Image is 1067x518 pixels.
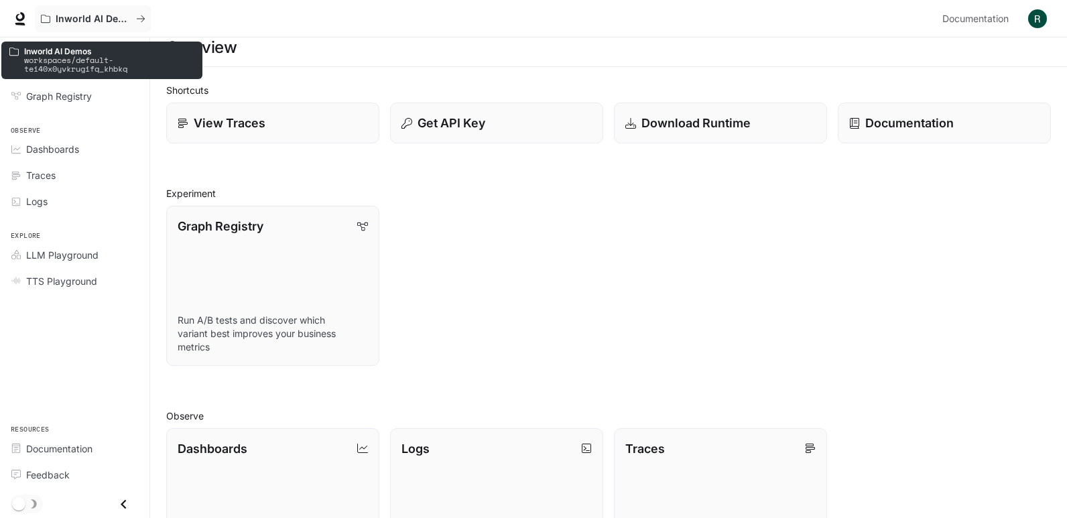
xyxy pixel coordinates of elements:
[178,217,263,235] p: Graph Registry
[166,206,379,366] a: Graph RegistryRun A/B tests and discover which variant best improves your business metrics
[401,440,430,458] p: Logs
[1024,5,1051,32] button: User avatar
[5,243,144,267] a: LLM Playground
[418,114,485,132] p: Get API Key
[26,248,99,262] span: LLM Playground
[5,463,144,487] a: Feedback
[5,269,144,293] a: TTS Playground
[166,83,1051,97] h2: Shortcuts
[26,468,70,482] span: Feedback
[12,496,25,511] span: Dark mode toggle
[166,186,1051,200] h2: Experiment
[178,314,368,354] p: Run A/B tests and discover which variant best improves your business metrics
[5,164,144,187] a: Traces
[166,103,379,143] a: View Traces
[5,84,144,108] a: Graph Registry
[109,491,139,518] button: Close drawer
[838,103,1051,143] a: Documentation
[26,142,79,156] span: Dashboards
[5,137,144,161] a: Dashboards
[166,409,1051,423] h2: Observe
[178,440,247,458] p: Dashboards
[26,168,56,182] span: Traces
[5,190,144,213] a: Logs
[1028,9,1047,28] img: User avatar
[625,440,665,458] p: Traces
[26,194,48,208] span: Logs
[937,5,1019,32] a: Documentation
[5,437,144,460] a: Documentation
[26,442,92,456] span: Documentation
[194,114,265,132] p: View Traces
[942,11,1009,27] span: Documentation
[614,103,827,143] a: Download Runtime
[26,89,92,103] span: Graph Registry
[865,114,954,132] p: Documentation
[35,5,151,32] button: All workspaces
[641,114,751,132] p: Download Runtime
[24,56,194,73] p: workspaces/default-tei40x0yvkrugifq_khbkq
[24,47,194,56] p: Inworld AI Demos
[390,103,603,143] button: Get API Key
[26,274,97,288] span: TTS Playground
[56,13,131,25] p: Inworld AI Demos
